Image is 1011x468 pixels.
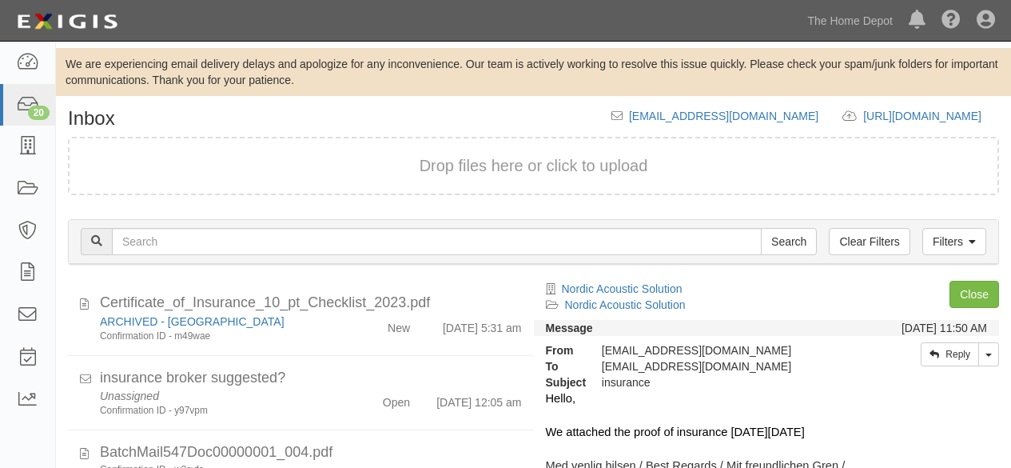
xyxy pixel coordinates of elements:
h1: Inbox [68,108,115,129]
a: Close [949,281,999,308]
div: Confirmation ID - y97vpm [100,404,336,418]
div: ARCHIVED - Verona [100,314,336,330]
a: Nordic Acoustic Solution [565,298,686,311]
button: Drop files here or click to upload [420,154,648,178]
a: ARCHIVED - [GEOGRAPHIC_DATA] [100,315,285,328]
div: Open [383,388,410,410]
strong: From [534,342,590,358]
strong: Message [546,322,593,334]
div: agreement-y4ycve@sbainsurance.homedepot.com [590,358,871,374]
div: We attached the proof of insurance [DATE][DATE] [546,424,988,441]
a: The Home Depot [799,5,901,37]
div: We are experiencing email delivery delays and apologize for any inconvenience. Our team is active... [56,56,1011,88]
strong: Subject [534,374,590,390]
img: logo-5460c22ac91f19d4615b14bd174203de0afe785f0fc80cf4dbbc73dc1793850b.png [12,7,122,36]
a: Filters [922,228,986,255]
div: insurance broker suggested? [100,368,522,389]
div: New [388,314,410,336]
div: Hello, [546,390,988,407]
div: [EMAIL_ADDRESS][DOMAIN_NAME] [590,342,871,358]
input: Search [761,228,817,255]
a: [EMAIL_ADDRESS][DOMAIN_NAME] [629,110,818,122]
a: Reply [921,342,979,366]
div: [DATE] 11:50 AM [902,320,987,336]
div: 20 [28,106,50,120]
a: Clear Filters [829,228,910,255]
strong: To [534,358,590,374]
div: Certificate_of_Insurance_10_pt_Checklist_2023.pdf [100,293,522,314]
div: insurance [590,374,871,390]
div: Confirmation ID - m49wae [100,330,336,343]
div: BatchMail547Doc00000001_004.pdf [100,442,522,463]
a: Nordic Acoustic Solution [562,282,683,295]
div: [DATE] 12:05 am [436,388,521,410]
em: Unassigned [100,390,159,402]
i: Help Center - Complianz [941,11,961,30]
a: [URL][DOMAIN_NAME] [863,110,999,122]
div: [DATE] 5:31 am [443,314,522,336]
input: Search [112,228,762,255]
